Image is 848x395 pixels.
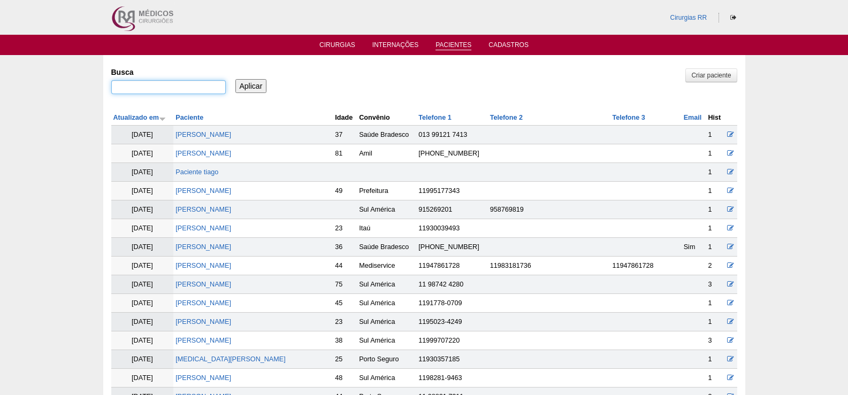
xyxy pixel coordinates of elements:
[333,257,357,275] td: 44
[357,110,416,126] th: Convênio
[175,318,231,326] a: [PERSON_NAME]
[357,126,416,144] td: Saúde Bradesco
[111,126,174,144] td: [DATE]
[357,294,416,313] td: Sul América
[111,200,174,219] td: [DATE]
[610,257,681,275] td: 11947861728
[357,182,416,200] td: Prefeitura
[682,238,706,257] td: Sim
[685,68,737,82] a: Criar paciente
[357,313,416,331] td: Sul América
[111,257,174,275] td: [DATE]
[416,331,487,350] td: 11999707220
[416,126,487,144] td: 013 99121 7413
[706,219,724,238] td: 1
[175,262,231,269] a: [PERSON_NAME]
[357,331,416,350] td: Sul América
[416,144,487,163] td: [PHONE_NUMBER]
[333,313,357,331] td: 23
[235,79,267,93] input: Aplicar
[111,275,174,294] td: [DATE]
[416,182,487,200] td: 11995177343
[706,294,724,313] td: 1
[111,313,174,331] td: [DATE]
[490,114,523,121] a: Telefone 2
[416,257,487,275] td: 11947861728
[357,257,416,275] td: Mediservice
[175,168,218,176] a: Paciente tiago
[333,275,357,294] td: 75
[111,144,174,163] td: [DATE]
[416,313,487,331] td: 1195023-4249
[333,331,357,350] td: 38
[333,110,357,126] th: Idade
[488,41,529,52] a: Cadastros
[175,150,231,157] a: [PERSON_NAME]
[175,299,231,307] a: [PERSON_NAME]
[416,238,487,257] td: [PHONE_NUMBER]
[706,110,724,126] th: Hist
[706,238,724,257] td: 1
[175,187,231,195] a: [PERSON_NAME]
[357,219,416,238] td: Itaú
[175,243,231,251] a: [PERSON_NAME]
[488,257,610,275] td: 11983181736
[488,200,610,219] td: 958769819
[416,275,487,294] td: 11 98742 4280
[333,350,357,369] td: 25
[357,144,416,163] td: Amil
[333,144,357,163] td: 81
[333,294,357,313] td: 45
[319,41,355,52] a: Cirurgias
[333,369,357,388] td: 48
[706,331,724,350] td: 3
[418,114,451,121] a: Telefone 1
[706,275,724,294] td: 3
[175,224,231,232] a: [PERSON_NAME]
[706,144,724,163] td: 1
[706,313,724,331] td: 1
[111,67,226,78] label: Busca
[372,41,419,52] a: Internações
[357,350,416,369] td: Porto Seguro
[113,114,166,121] a: Atualizado em
[416,350,487,369] td: 11930357185
[159,115,166,122] img: ordem crescente
[706,200,724,219] td: 1
[670,14,707,21] a: Cirurgias RR
[175,374,231,382] a: [PERSON_NAME]
[111,294,174,313] td: [DATE]
[357,369,416,388] td: Sul América
[416,369,487,388] td: 1198281-9463
[111,350,174,369] td: [DATE]
[175,131,231,138] a: [PERSON_NAME]
[111,238,174,257] td: [DATE]
[175,281,231,288] a: [PERSON_NAME]
[111,219,174,238] td: [DATE]
[111,182,174,200] td: [DATE]
[111,163,174,182] td: [DATE]
[175,337,231,344] a: [PERSON_NAME]
[684,114,702,121] a: Email
[175,355,285,363] a: [MEDICAL_DATA][PERSON_NAME]
[357,200,416,219] td: Sul América
[416,200,487,219] td: 915269201
[706,182,724,200] td: 1
[706,126,724,144] td: 1
[612,114,645,121] a: Telefone 3
[333,182,357,200] td: 49
[436,41,471,50] a: Pacientes
[416,294,487,313] td: 1191778-0709
[357,275,416,294] td: Sul América
[333,126,357,144] td: 37
[111,369,174,388] td: [DATE]
[706,350,724,369] td: 1
[111,80,226,94] input: Digite os termos que você deseja procurar.
[111,331,174,350] td: [DATE]
[357,238,416,257] td: Saúde Bradesco
[706,369,724,388] td: 1
[706,257,724,275] td: 2
[175,114,203,121] a: Paciente
[333,238,357,257] td: 36
[175,206,231,213] a: [PERSON_NAME]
